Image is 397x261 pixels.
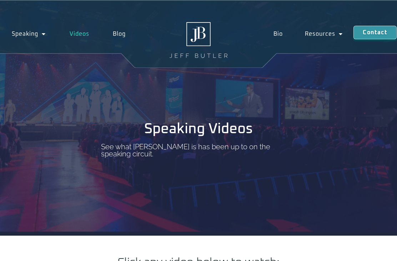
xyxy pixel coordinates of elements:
[101,143,296,157] p: See what [PERSON_NAME] is has been up to on the speaking circuit.
[353,26,396,39] a: Contact
[58,26,101,42] a: Videos
[294,26,353,42] a: Resources
[263,26,294,42] a: Bio
[263,26,354,42] nav: Menu
[101,26,138,42] a: Blog
[144,122,253,136] h1: Speaking Videos
[363,30,387,35] span: Contact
